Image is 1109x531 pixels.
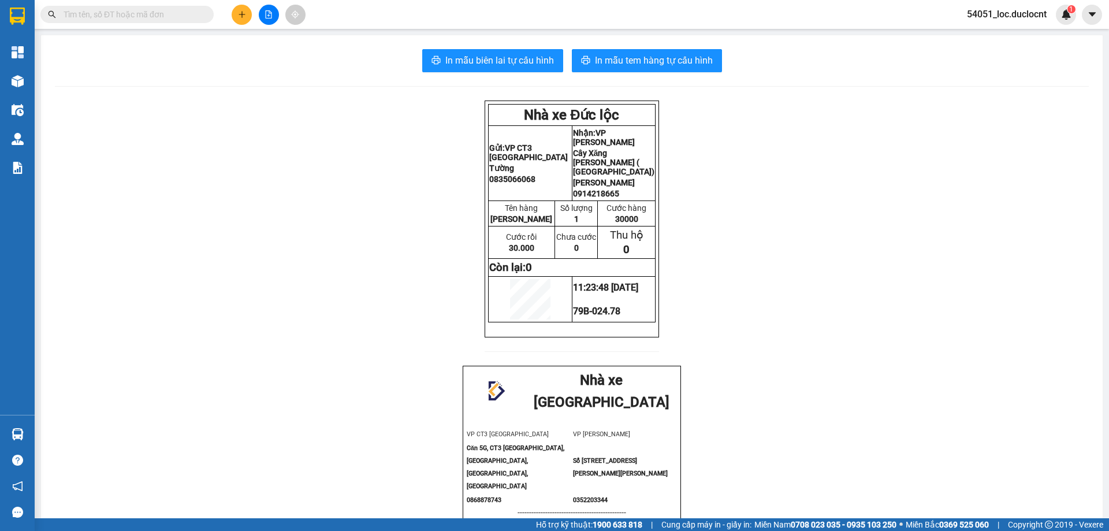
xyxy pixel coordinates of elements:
span: 1 [574,214,579,224]
span: [PERSON_NAME] [573,178,635,187]
strong: 0369 525 060 [939,520,989,529]
strong: Gửi: [489,143,568,162]
span: 30000 [615,214,638,224]
img: solution-icon [12,162,24,174]
strong: Còn lại: [489,261,532,274]
p: Tên hàng [489,203,554,213]
span: question-circle [12,455,23,466]
span: VP [PERSON_NAME] [573,128,635,147]
img: warehouse-icon [12,104,24,116]
p: Cước rồi [489,232,554,242]
p: ----------------------------------------------- [466,508,678,517]
button: printerIn mẫu tem hàng tự cấu hình [572,49,722,72]
span: printer [581,55,590,66]
span: VP CT3 [GEOGRAPHIC_DATA] [467,430,549,438]
button: printerIn mẫu biên lai tự cấu hình [422,49,563,72]
img: logo-vxr [10,8,25,25]
strong: Nhà xe Đức lộc [524,107,619,123]
span: caret-down [1087,9,1097,20]
span: VP CT3 [GEOGRAPHIC_DATA] [489,143,568,162]
img: warehouse-icon [12,75,24,87]
span: 0352203344 [573,496,608,504]
span: 0835066068 [489,174,535,184]
p: Chưa cước [556,232,597,242]
span: 0 [574,243,579,252]
span: Hỗ trợ kỹ thuật: [536,518,642,531]
span: search [48,10,56,18]
strong: 0708 023 035 - 0935 103 250 [791,520,896,529]
span: aim [291,10,299,18]
span: Căn 5G, CT3 [GEOGRAPHIC_DATA], [GEOGRAPHIC_DATA], [GEOGRAPHIC_DATA], [GEOGRAPHIC_DATA] [467,444,564,490]
span: | [651,518,653,531]
span: Số [STREET_ADDRESS][PERSON_NAME][PERSON_NAME] [573,457,668,477]
span: Thu hộ [610,229,643,242]
span: 11:23:48 [DATE] [573,282,638,293]
button: file-add [259,5,279,25]
span: 30.000 [509,243,534,252]
strong: 1900 633 818 [593,520,642,529]
strong: Nhận: [573,128,635,147]
input: Tìm tên, số ĐT hoặc mã đơn [64,8,200,21]
span: notification [12,481,23,492]
span: 0 [526,261,532,274]
span: Miền Nam [754,518,896,531]
span: plus [238,10,246,18]
span: ⚪️ [899,522,903,527]
span: 54051_loc.duclocnt [958,7,1056,21]
img: icon-new-feature [1061,9,1071,20]
button: caret-down [1082,5,1102,25]
span: 0 [623,243,630,256]
button: plus [232,5,252,25]
button: aim [285,5,306,25]
span: 0868878743 [467,496,501,504]
span: | [998,518,999,531]
p: Cước hàng [598,203,654,213]
span: message [12,507,23,518]
span: Tường [489,164,514,173]
img: logo [477,373,515,411]
img: warehouse-icon [12,133,24,145]
p: Số lượng [556,203,597,213]
img: dashboard-icon [12,46,24,58]
span: 1 [1069,5,1073,13]
span: [PERSON_NAME] [490,214,552,224]
strong: Nhà xe [GEOGRAPHIC_DATA] [534,372,669,410]
sup: 1 [1067,5,1075,13]
span: Cây Xăng [PERSON_NAME] ( [GEOGRAPHIC_DATA]) [573,148,654,176]
span: In mẫu tem hàng tự cấu hình [595,53,713,68]
span: Cung cấp máy in - giấy in: [661,518,751,531]
span: Miền Bắc [906,518,989,531]
span: In mẫu biên lai tự cấu hình [445,53,554,68]
span: 79B-024.78 [573,306,620,317]
span: 0914218665 [573,189,619,198]
span: VP [PERSON_NAME] [573,430,630,438]
span: copyright [1045,521,1053,529]
span: file-add [265,10,273,18]
img: warehouse-icon [12,428,24,440]
span: printer [431,55,441,66]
